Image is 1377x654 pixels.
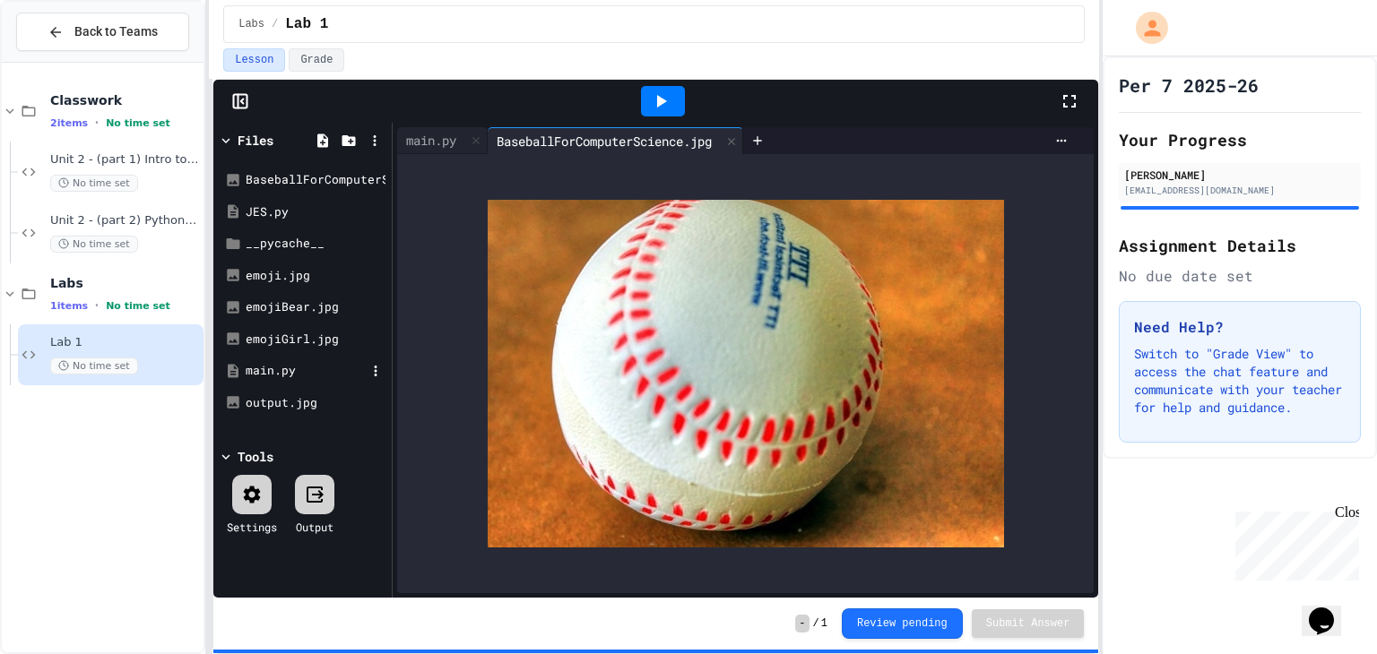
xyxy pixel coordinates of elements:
div: BaseballForComputerScience.jpg [488,132,721,151]
div: main.py [397,127,488,154]
div: Output [296,519,333,535]
div: My Account [1117,7,1173,48]
span: • [95,298,99,313]
span: 2 items [50,117,88,129]
span: / [813,616,819,631]
span: No time set [50,236,138,253]
span: / [272,17,278,31]
span: Unit 2 - (part 2) Python Practice [50,213,200,228]
p: Switch to "Grade View" to access the chat feature and communicate with your teacher for help and ... [1134,345,1346,417]
span: No time set [50,357,138,374]
h2: Your Progress [1119,127,1361,152]
button: Grade [289,48,344,72]
div: No due date set [1119,265,1361,287]
div: [PERSON_NAME] [1124,167,1355,183]
div: main.py [246,362,366,380]
span: Classwork [50,92,200,108]
h1: Per 7 2025-26 [1119,73,1259,98]
div: __pycache__ [246,235,385,253]
iframe: chat widget [1302,582,1359,636]
button: Review pending [842,608,963,639]
span: Labs [238,17,264,31]
span: No time set [106,300,170,312]
div: BaseballForComputerScience.jpg [246,171,385,189]
span: Lab 1 [50,335,200,350]
h3: Need Help? [1134,316,1346,338]
button: Back to Teams [16,13,189,51]
span: Back to Teams [74,22,158,41]
button: Submit Answer [972,609,1085,638]
h2: Assignment Details [1119,233,1361,258]
span: 1 [821,616,827,631]
button: Lesson [223,48,285,72]
span: No time set [106,117,170,129]
div: emoji.jpg [246,267,385,285]
div: JES.py [246,203,385,221]
div: BaseballForComputerScience.jpg [488,127,743,154]
span: Lab 1 [285,13,328,35]
span: Unit 2 - (part 1) Intro to Python [50,152,200,168]
img: 2Q== [488,200,1004,547]
div: Chat with us now!Close [7,7,124,114]
div: output.jpg [246,394,385,412]
div: Tools [238,447,273,466]
div: main.py [397,131,465,150]
span: - [795,615,809,632]
div: Settings [227,519,277,535]
div: Files [238,131,273,150]
span: No time set [50,175,138,192]
div: emojiGirl.jpg [246,331,385,349]
span: 1 items [50,300,88,312]
span: • [95,116,99,130]
span: Submit Answer [986,616,1070,631]
iframe: chat widget [1228,504,1359,581]
div: [EMAIL_ADDRESS][DOMAIN_NAME] [1124,184,1355,197]
span: Labs [50,275,200,291]
div: emojiBear.jpg [246,298,385,316]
